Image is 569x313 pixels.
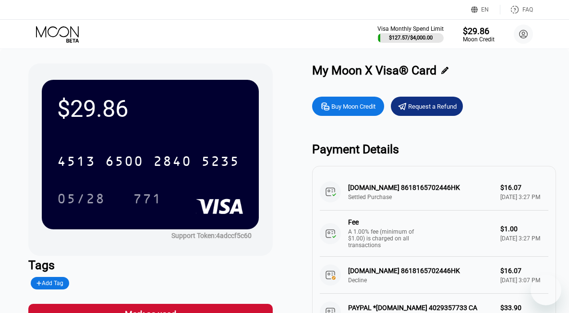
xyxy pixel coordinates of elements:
[463,26,495,36] div: $29.86
[471,5,500,14] div: EN
[171,232,252,239] div: Support Token:4adccf5c60
[377,25,444,43] div: Visa Monthly Spend Limit$127.57/$4,000.00
[391,97,463,116] div: Request a Refund
[481,6,489,13] div: EN
[331,102,375,111] div: Buy Moon Credit
[312,97,384,116] div: Buy Moon Credit
[389,35,433,41] div: $127.57 / $4,000.00
[171,232,252,239] div: Support Token: 4adccf5c60
[31,277,69,289] div: Add Tag
[463,26,495,43] div: $29.86Moon Credit
[348,228,420,249] div: A 1.00% fee (minimum of $1.00) is charged on all transactions
[105,155,144,170] div: 6500
[57,95,243,123] div: $29.86
[522,6,533,13] div: FAQ
[377,25,444,32] div: Visa Monthly Spend Limit
[348,218,415,226] div: Fee
[153,155,192,170] div: 2840
[126,187,169,211] div: 771
[408,102,457,111] div: Request a Refund
[312,63,436,77] div: My Moon X Visa® Card
[133,192,162,208] div: 771
[36,280,63,287] div: Add Tag
[531,275,561,305] iframe: Button to launch messaging window
[201,155,240,170] div: 5235
[28,258,272,272] div: Tags
[320,211,548,257] div: FeeA 1.00% fee (minimum of $1.00) is charged on all transactions$1.00[DATE] 3:27 PM
[57,155,96,170] div: 4513
[500,225,548,233] div: $1.00
[463,36,495,43] div: Moon Credit
[500,235,548,242] div: [DATE] 3:27 PM
[312,142,556,156] div: Payment Details
[51,149,245,173] div: 4513650028405235
[50,187,112,211] div: 05/28
[57,192,105,208] div: 05/28
[500,5,533,14] div: FAQ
